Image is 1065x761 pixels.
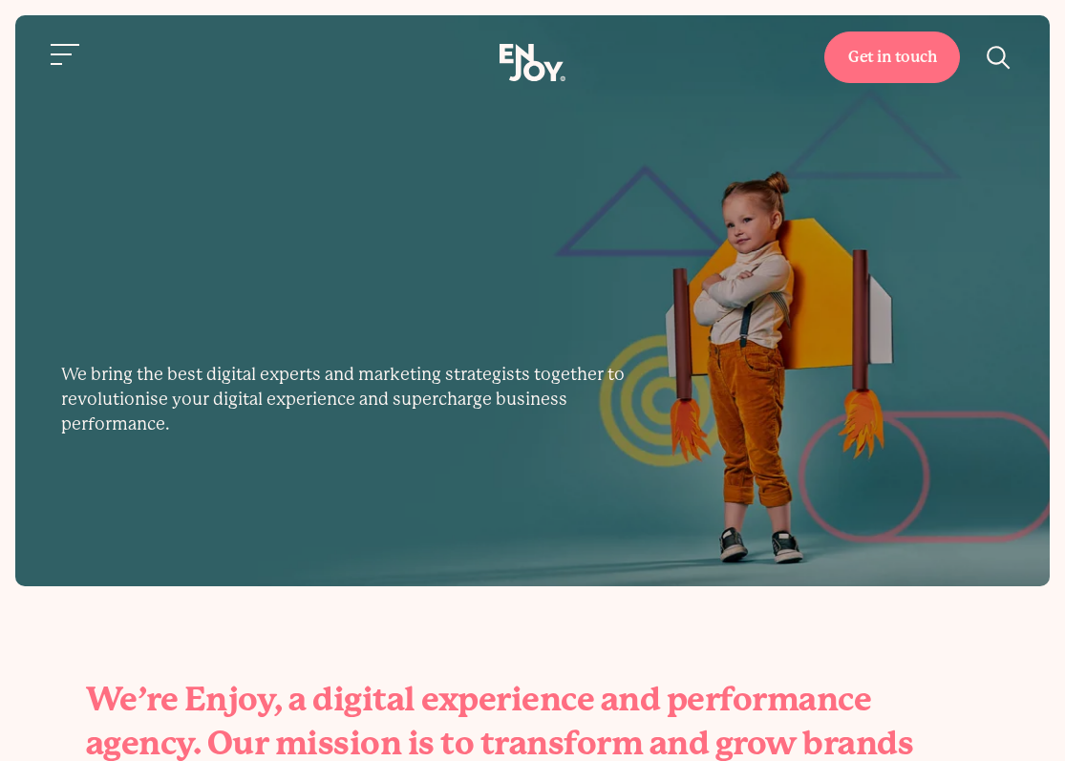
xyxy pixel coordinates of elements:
[288,678,307,722] div: a
[184,678,283,722] div: Enjoy,
[667,678,872,722] div: performance
[312,678,415,722] div: digital
[601,678,661,722] div: and
[421,678,594,722] div: experience
[824,32,960,83] a: Get in touch
[46,34,86,74] button: Site navigation
[86,678,179,722] div: We’re
[979,37,1019,77] button: Site search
